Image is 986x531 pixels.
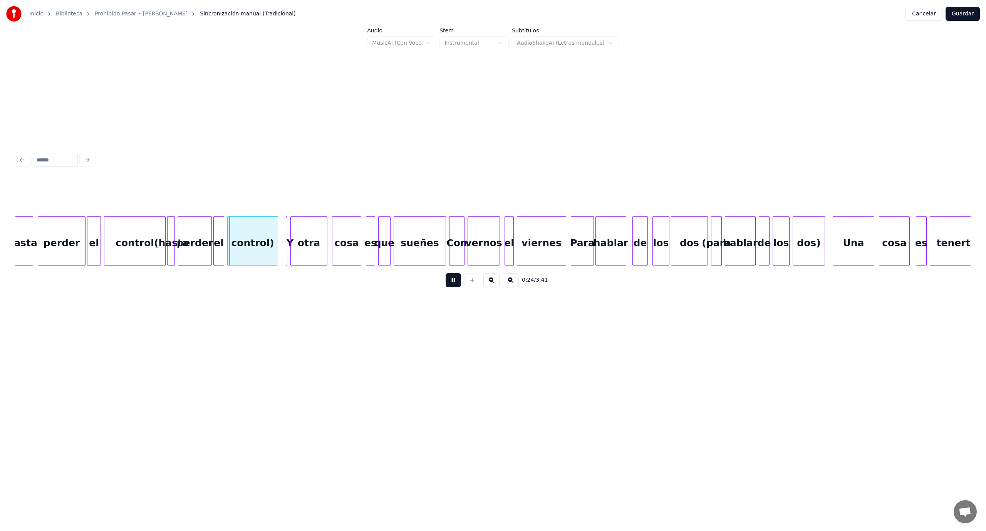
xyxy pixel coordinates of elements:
[29,10,44,18] a: Inicio
[29,10,296,18] nav: breadcrumb
[512,28,619,33] label: Subtítulos
[200,10,295,18] span: Sincronización manual (Tradicional)
[536,276,548,284] span: 3:41
[95,10,188,18] a: Prohibido Pasar • [PERSON_NAME]
[522,276,540,284] div: /
[439,28,509,33] label: Stem
[56,10,82,18] a: Biblioteca
[522,276,534,284] span: 0:24
[946,7,980,21] button: Guardar
[6,6,22,22] img: youka
[906,7,942,21] button: Cancelar
[954,500,977,523] a: Chat abierto
[367,28,436,33] label: Audio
